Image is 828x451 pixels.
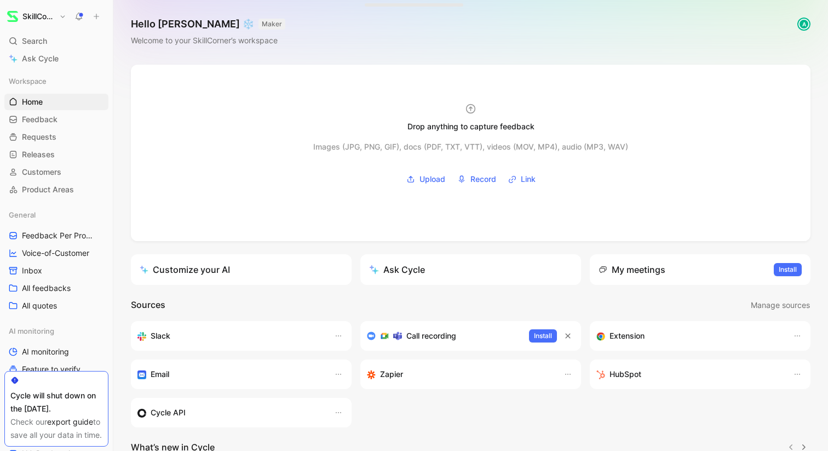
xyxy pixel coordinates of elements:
[137,406,323,419] div: Sync customers & send feedback from custom sources. Get inspired by our favorite use case
[453,171,500,187] button: Record
[10,415,102,442] div: Check our to save all your data in time.
[596,329,782,342] div: Capture feedback from anywhere on the web
[22,184,74,195] span: Product Areas
[4,146,108,163] a: Releases
[258,19,285,30] button: MAKER
[4,94,108,110] a: Home
[367,368,553,381] div: Capture feedback from thousands of sources with Zapier (survey results, recordings, sheets, etc).
[4,33,108,49] div: Search
[534,330,552,341] span: Install
[407,120,534,133] div: Drop anything to capture feedback
[750,298,810,312] button: Manage sources
[22,167,61,178] span: Customers
[403,171,449,187] button: Upload
[4,245,108,261] a: Voice-of-Customer
[151,329,170,342] h3: Slack
[9,209,36,220] span: General
[22,35,47,48] span: Search
[4,111,108,128] a: Feedback
[4,129,108,145] a: Requests
[22,230,96,241] span: Feedback Per Product Area
[406,329,456,342] h3: Call recording
[504,171,539,187] button: Link
[4,361,108,378] a: Feature to verify
[9,326,54,336] span: AI monitoring
[10,389,102,415] div: Cycle will shut down on the [DATE].
[22,300,57,311] span: All quotes
[137,329,323,342] div: Sync your customers, send feedback and get updates in Slack
[380,368,403,381] h3: Zapier
[4,207,108,314] div: GeneralFeedback Per Product AreaVoice-of-CustomerInboxAll feedbacksAll quotes
[367,329,520,342] div: Record & transcribe meetings from Zoom, Meet & Teams.
[22,248,89,259] span: Voice-of-Customer
[4,227,108,244] a: Feedback Per Product Area
[22,52,59,65] span: Ask Cycle
[4,344,108,360] a: AI monitoring
[22,149,55,160] span: Releases
[360,254,581,285] button: Ask Cycle
[774,263,802,276] button: Install
[140,263,230,276] div: Customize your AI
[4,50,108,67] a: Ask Cycle
[4,73,108,89] div: Workspace
[610,329,645,342] h3: Extension
[151,368,169,381] h3: Email
[369,263,425,276] div: Ask Cycle
[4,323,108,395] div: AI monitoringAI monitoringFeature to verifyQuotes to verify
[4,280,108,296] a: All feedbacks
[529,329,557,342] button: Install
[4,323,108,339] div: AI monitoring
[7,11,18,22] img: SkillCorner
[419,173,445,186] span: Upload
[131,18,285,31] h1: Hello [PERSON_NAME] ❄️
[599,263,665,276] div: My meetings
[22,283,71,294] span: All feedbacks
[313,140,628,153] div: Images (JPG, PNG, GIF), docs (PDF, TXT, VTT), videos (MOV, MP4), audio (MP3, WAV)
[22,12,55,21] h1: SkillCorner
[22,132,56,142] span: Requests
[4,181,108,198] a: Product Areas
[22,96,43,107] span: Home
[22,114,58,125] span: Feedback
[22,364,81,375] span: Feature to verify
[4,164,108,180] a: Customers
[9,76,47,87] span: Workspace
[470,173,496,186] span: Record
[137,368,323,381] div: Forward emails to your feedback inbox
[521,173,536,186] span: Link
[798,19,809,30] div: A
[22,265,42,276] span: Inbox
[4,207,108,223] div: General
[610,368,641,381] h3: HubSpot
[4,262,108,279] a: Inbox
[4,298,108,314] a: All quotes
[131,34,285,47] div: Welcome to your SkillCorner’s workspace
[4,9,69,24] button: SkillCornerSkillCorner
[751,299,810,312] span: Manage sources
[131,298,165,312] h2: Sources
[131,254,352,285] a: Customize your AI
[779,264,797,275] span: Install
[47,417,93,426] a: export guide
[151,406,186,419] h3: Cycle API
[22,346,69,357] span: AI monitoring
